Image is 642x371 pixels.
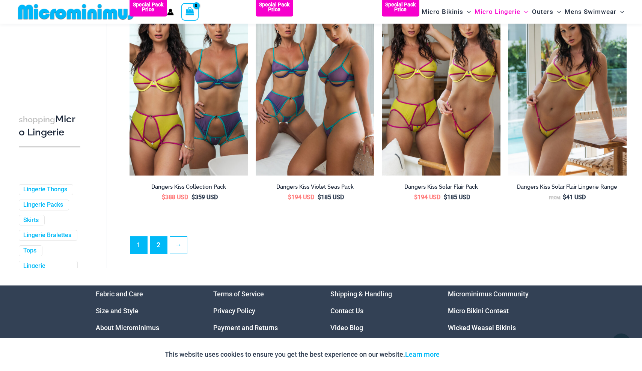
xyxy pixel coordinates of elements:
[130,237,147,254] span: Page 1
[162,194,165,201] span: $
[256,183,374,191] h2: Dangers Kiss Violet Seas Pack
[508,183,627,191] h2: Dangers Kiss Solar Flair Lingerie Range
[256,183,374,193] a: Dangers Kiss Violet Seas Pack
[150,237,167,254] a: Page 2
[330,324,363,332] a: Video Blog
[96,285,194,336] aside: Footer Widget 1
[165,349,440,360] p: This website uses cookies to ensure you get the best experience on our website.
[23,216,39,224] a: Skirts
[414,194,417,201] span: $
[96,324,159,332] a: About Microminimus
[422,2,463,21] span: Micro Bikinis
[23,247,36,255] a: Tops
[475,2,520,21] span: Micro Lingerie
[96,290,143,298] a: Fabric and Care
[445,345,477,363] button: Accept
[256,2,293,12] b: Special Pack Price
[463,2,471,21] span: Menu Toggle
[318,194,344,201] bdi: 185 USD
[288,194,291,201] span: $
[167,9,174,15] a: Account icon link
[288,194,314,201] bdi: 194 USD
[444,194,447,201] span: $
[565,2,616,21] span: Mens Swimwear
[448,290,529,298] a: Microminimus Community
[23,186,67,194] a: Lingerie Thongs
[448,285,547,336] aside: Footer Widget 4
[15,3,139,20] img: MM SHOP LOGO FLAT
[213,285,312,336] aside: Footer Widget 2
[616,2,624,21] span: Menu Toggle
[181,3,199,20] a: View Shopping Cart, empty
[563,194,566,201] span: $
[130,183,248,193] a: Dangers Kiss Collection Pack
[382,2,419,12] b: Special Pack Price
[19,113,80,139] h3: Micro Lingerie
[23,232,71,240] a: Lingerie Bralettes
[563,194,586,201] bdi: 41 USD
[553,2,561,21] span: Menu Toggle
[19,115,55,124] span: shopping
[330,290,392,298] a: Shipping & Handling
[444,194,470,201] bdi: 185 USD
[382,183,500,193] a: Dangers Kiss Solar Flair Pack
[318,194,321,201] span: $
[191,194,195,201] span: $
[420,2,473,21] a: Micro BikinisMenu ToggleMenu Toggle
[563,2,626,21] a: Mens SwimwearMenu ToggleMenu Toggle
[96,307,139,315] a: Size and Style
[130,236,627,258] nav: Product Pagination
[448,285,547,336] nav: Menu
[213,307,255,315] a: Privacy Policy
[213,290,264,298] a: Terms of Service
[162,194,188,201] bdi: 388 USD
[532,2,553,21] span: Outers
[530,2,563,21] a: OutersMenu ToggleMenu Toggle
[23,262,72,278] a: Lingerie Bodysuits
[414,194,440,201] bdi: 194 USD
[549,195,561,200] span: From:
[130,183,248,191] h2: Dangers Kiss Collection Pack
[130,2,167,12] b: Special Pack Price
[170,237,187,254] a: →
[330,285,429,336] aside: Footer Widget 3
[382,183,500,191] h2: Dangers Kiss Solar Flair Pack
[213,285,312,336] nav: Menu
[213,324,278,332] a: Payment and Returns
[96,285,194,336] nav: Menu
[473,2,530,21] a: Micro LingerieMenu ToggleMenu Toggle
[419,1,627,23] nav: Site Navigation
[520,2,528,21] span: Menu Toggle
[191,194,218,201] bdi: 359 USD
[448,324,516,332] a: Wicked Weasel Bikinis
[330,285,429,336] nav: Menu
[330,307,363,315] a: Contact Us
[508,183,627,193] a: Dangers Kiss Solar Flair Lingerie Range
[23,201,63,209] a: Lingerie Packs
[448,307,509,315] a: Micro Bikini Contest
[405,350,440,358] a: Learn more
